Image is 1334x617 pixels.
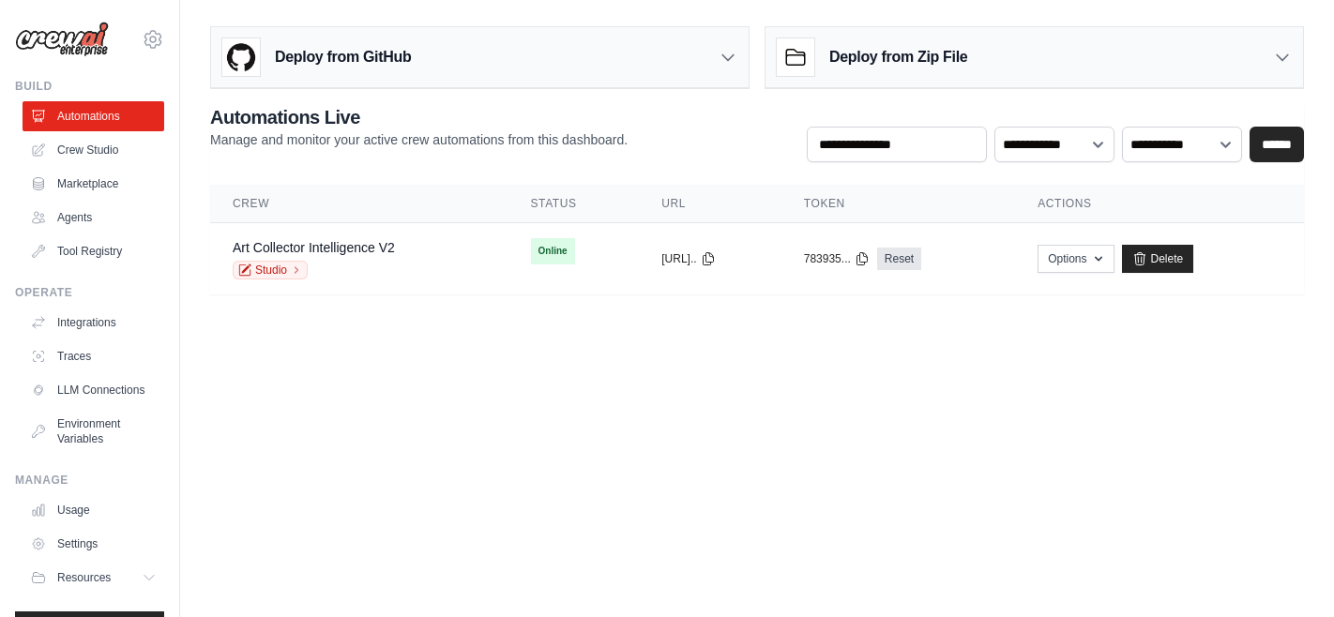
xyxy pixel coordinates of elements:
[23,169,164,199] a: Marketplace
[210,185,508,223] th: Crew
[15,22,109,57] img: Logo
[233,240,395,255] a: Art Collector Intelligence V2
[23,341,164,371] a: Traces
[23,563,164,593] button: Resources
[275,46,411,68] h3: Deploy from GitHub
[233,261,308,279] a: Studio
[639,185,781,223] th: URL
[222,38,260,76] img: GitHub Logo
[1038,245,1114,273] button: Options
[1122,245,1194,273] a: Delete
[23,308,164,338] a: Integrations
[531,238,575,264] span: Online
[829,46,967,68] h3: Deploy from Zip File
[23,203,164,233] a: Agents
[23,495,164,525] a: Usage
[23,135,164,165] a: Crew Studio
[23,375,164,405] a: LLM Connections
[23,101,164,131] a: Automations
[57,570,111,585] span: Resources
[781,185,1015,223] th: Token
[15,473,164,488] div: Manage
[23,236,164,266] a: Tool Registry
[15,285,164,300] div: Operate
[804,251,870,266] button: 783935...
[210,130,628,149] p: Manage and monitor your active crew automations from this dashboard.
[877,248,921,270] a: Reset
[508,185,640,223] th: Status
[1015,185,1304,223] th: Actions
[15,79,164,94] div: Build
[23,529,164,559] a: Settings
[210,104,628,130] h2: Automations Live
[23,409,164,454] a: Environment Variables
